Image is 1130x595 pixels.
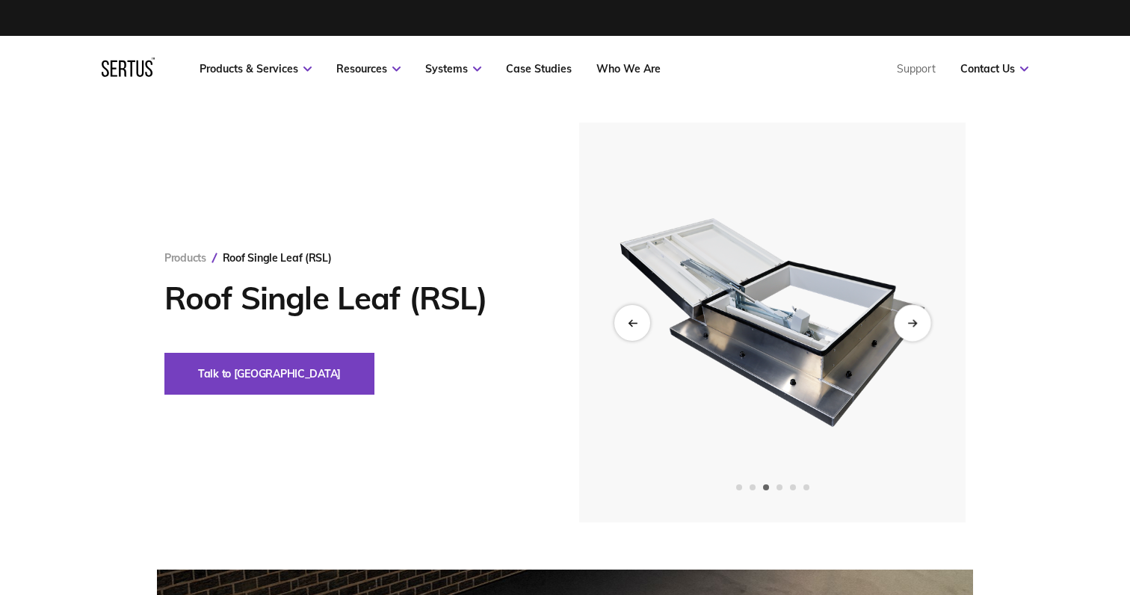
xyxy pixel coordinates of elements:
a: Case Studies [506,62,572,75]
a: Products & Services [200,62,312,75]
div: Next slide [894,304,930,341]
span: Go to slide 4 [777,484,782,490]
span: Go to slide 1 [736,484,742,490]
a: Products [164,251,206,265]
span: Go to slide 2 [750,484,756,490]
a: Support [897,62,936,75]
a: Contact Us [960,62,1028,75]
a: Who We Are [596,62,661,75]
span: Go to slide 5 [790,484,796,490]
button: Talk to [GEOGRAPHIC_DATA] [164,353,374,395]
a: Systems [425,62,481,75]
h1: Roof Single Leaf (RSL) [164,280,534,317]
div: Previous slide [614,305,650,341]
span: Go to slide 6 [803,484,809,490]
a: Resources [336,62,401,75]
